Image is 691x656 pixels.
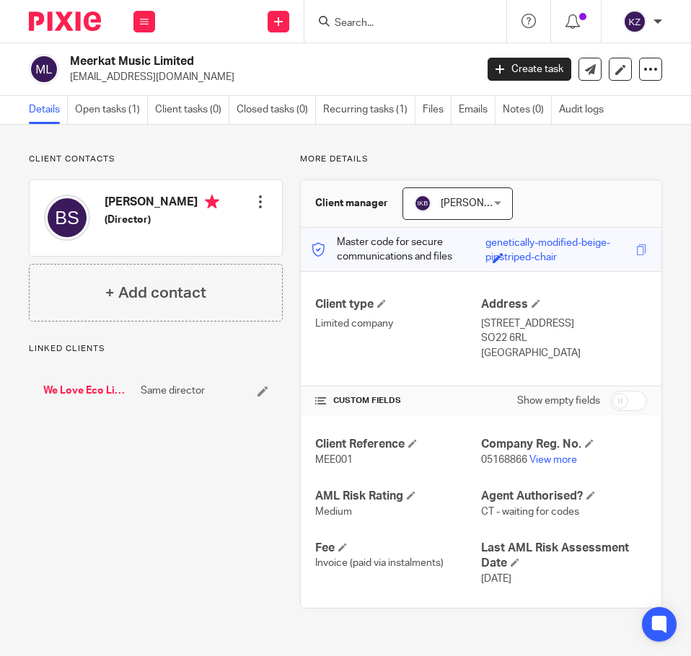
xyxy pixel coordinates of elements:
span: [PERSON_NAME] [441,198,520,208]
h4: AML Risk Rating [315,489,481,504]
p: SO22 6RL [481,331,647,345]
h4: CUSTOM FIELDS [315,395,481,407]
h2: Meerkat Music Limited [70,54,387,69]
img: Pixie [29,12,101,31]
a: Audit logs [559,96,611,124]
h4: Fee [315,541,481,556]
p: Client contacts [29,154,283,165]
label: Show empty fields [517,394,600,408]
span: Invoice (paid via instalments) [315,558,444,568]
a: Recurring tasks (1) [323,96,415,124]
h4: Last AML Risk Assessment Date [481,541,647,572]
span: 05168866 [481,455,527,465]
a: Closed tasks (0) [237,96,316,124]
span: Medium [315,507,352,517]
h4: + Add contact [105,282,206,304]
span: CT - waiting for codes [481,507,579,517]
h3: Client manager [315,196,388,210]
a: Client tasks (0) [155,96,229,124]
p: [GEOGRAPHIC_DATA] [481,346,647,360]
a: View more [529,455,577,465]
h4: Client type [315,297,481,312]
img: svg%3E [29,54,59,84]
h4: Agent Authorised? [481,489,647,504]
h4: Company Reg. No. [481,437,647,452]
h4: Address [481,297,647,312]
p: Limited company [315,316,481,331]
a: Notes (0) [503,96,552,124]
i: Primary [205,195,219,209]
a: We Love Eco Limited [43,384,133,398]
h5: (Director) [105,213,219,227]
img: svg%3E [623,10,646,33]
span: Same director [141,384,205,398]
a: Create task [488,58,571,81]
p: More details [300,154,662,165]
h4: [PERSON_NAME] [105,195,219,213]
p: [STREET_ADDRESS] [481,316,647,331]
h4: Client Reference [315,437,481,452]
a: Files [423,96,452,124]
a: Open tasks (1) [75,96,148,124]
img: svg%3E [414,195,431,212]
p: [EMAIL_ADDRESS][DOMAIN_NAME] [70,70,466,84]
span: [DATE] [481,574,511,584]
p: Master code for secure communications and files [312,235,486,265]
a: Emails [459,96,496,124]
p: Linked clients [29,343,283,355]
img: svg%3E [44,195,90,241]
div: genetically-modified-beige-pinstriped-chair [485,236,633,252]
a: Details [29,96,68,124]
input: Search [333,17,463,30]
span: MEE001 [315,455,353,465]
